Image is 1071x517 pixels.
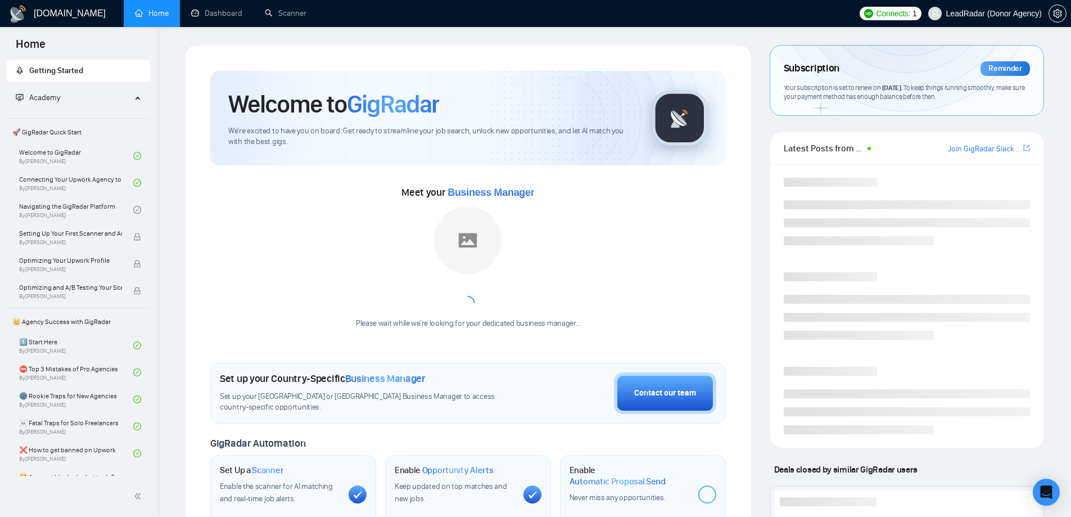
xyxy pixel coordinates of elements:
span: GigRadar Automation [210,437,305,449]
span: double-left [134,491,145,502]
span: 1 [912,7,917,20]
span: Academy [29,93,60,102]
button: setting [1049,5,1067,23]
span: rocket [16,66,24,74]
span: Opportunity Alerts [422,465,494,476]
span: 🚀 GigRadar Quick Start [8,121,149,143]
a: Connecting Your Upwork Agency to GigRadarBy[PERSON_NAME] [19,170,133,195]
h1: Enable [395,465,494,476]
span: [DATE] [882,83,901,92]
span: Enable the scanner for AI matching and real-time job alerts. [220,482,333,503]
span: check-circle [133,368,141,376]
span: Your subscription is set to renew on . To keep things running smoothly, make sure your payment me... [784,83,1025,101]
span: Meet your [401,186,534,199]
span: Academy [16,93,60,102]
a: Join GigRadar Slack Community [948,143,1021,155]
span: lock [133,260,141,268]
a: Navigating the GigRadar PlatformBy[PERSON_NAME] [19,197,133,222]
h1: Set Up a [220,465,283,476]
span: GigRadar [347,89,439,119]
a: 1️⃣ Start HereBy[PERSON_NAME] [19,333,133,358]
div: Open Intercom Messenger [1033,479,1060,506]
span: We're excited to have you on board. Get ready to streamline your job search, unlock new opportuni... [228,126,634,147]
h1: Welcome to [228,89,439,119]
span: By [PERSON_NAME] [19,293,122,300]
span: export [1023,143,1030,152]
a: searchScanner [265,8,306,18]
a: ⛔ Top 3 Mistakes of Pro AgenciesBy[PERSON_NAME] [19,360,133,385]
span: check-circle [133,152,141,160]
a: ☠️ Fatal Traps for Solo FreelancersBy[PERSON_NAME] [19,414,133,439]
span: check-circle [133,206,141,214]
span: Business Manager [345,372,426,385]
span: Latest Posts from the GigRadar Community [784,141,864,155]
span: Keep updated on top matches and new jobs. [395,482,507,503]
a: ❌ How to get banned on UpworkBy[PERSON_NAME] [19,441,133,466]
img: upwork-logo.png [864,9,873,18]
a: export [1023,143,1030,154]
span: loading [459,294,476,311]
span: Scanner [252,465,283,476]
a: setting [1049,9,1067,18]
a: 🌚 Rookie Traps for New AgenciesBy[PERSON_NAME] [19,387,133,412]
span: Deals closed by similar GigRadar users [770,460,922,479]
span: check-circle [133,179,141,187]
a: Welcome to GigRadarBy[PERSON_NAME] [19,143,133,168]
span: Optimizing and A/B Testing Your Scanner for Better Results [19,282,122,293]
a: homeHome [135,8,169,18]
span: check-circle [133,341,141,349]
span: By [PERSON_NAME] [19,239,122,246]
span: By [PERSON_NAME] [19,266,122,273]
span: Automatic Proposal Send [570,476,666,487]
span: check-circle [133,422,141,430]
div: Contact our team [634,387,696,399]
a: dashboardDashboard [191,8,242,18]
span: Connects: [876,7,910,20]
span: Subscription [784,59,839,78]
span: Getting Started [29,66,83,75]
span: fund-projection-screen [16,93,24,101]
div: Please wait while we're looking for your dedicated business manager... [349,318,587,329]
img: placeholder.png [434,206,501,274]
span: Business Manager [448,187,534,198]
span: check-circle [133,449,141,457]
div: Reminder [980,61,1030,76]
span: check-circle [133,395,141,403]
span: Optimizing Your Upwork Profile [19,255,122,266]
img: gigradar-logo.png [652,90,708,146]
a: 😭 Account blocked: what to do? [19,468,133,493]
span: Home [7,36,55,60]
span: Never miss any opportunities. [570,493,665,502]
h1: Set up your Country-Specific [220,372,426,385]
img: logo [9,5,27,23]
span: setting [1049,9,1066,18]
span: lock [133,233,141,241]
span: user [931,10,939,17]
span: 👑 Agency Success with GigRadar [8,311,149,333]
button: Contact our team [614,372,716,414]
span: lock [133,287,141,295]
span: Set up your [GEOGRAPHIC_DATA] or [GEOGRAPHIC_DATA] Business Manager to access country-specific op... [220,392,518,413]
span: Setting Up Your First Scanner and Auto-Bidder [19,228,122,239]
li: Getting Started [7,60,150,82]
h1: Enable [570,465,689,487]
